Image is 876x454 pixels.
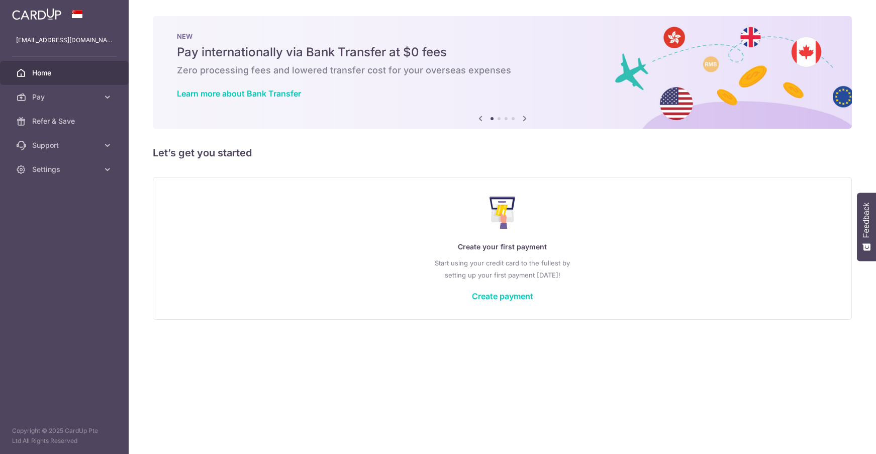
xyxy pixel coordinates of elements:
img: CardUp [12,8,61,20]
h5: Pay internationally via Bank Transfer at $0 fees [177,44,828,60]
img: Make Payment [490,197,515,229]
span: Support [32,140,99,150]
h6: Zero processing fees and lowered transfer cost for your overseas expenses [177,64,828,76]
p: NEW [177,32,828,40]
a: Create payment [472,291,533,301]
h5: Let’s get you started [153,145,852,161]
a: Learn more about Bank Transfer [177,88,301,99]
span: Refer & Save [32,116,99,126]
span: Home [32,68,99,78]
button: Feedback - Show survey [857,193,876,261]
span: Pay [32,92,99,102]
p: Start using your credit card to the fullest by setting up your first payment [DATE]! [173,257,831,281]
span: Help [23,7,43,16]
span: Settings [32,164,99,174]
p: Create your first payment [173,241,831,253]
p: [EMAIL_ADDRESS][DOMAIN_NAME] [16,35,113,45]
span: Feedback [862,203,871,238]
img: Bank transfer banner [153,16,852,129]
